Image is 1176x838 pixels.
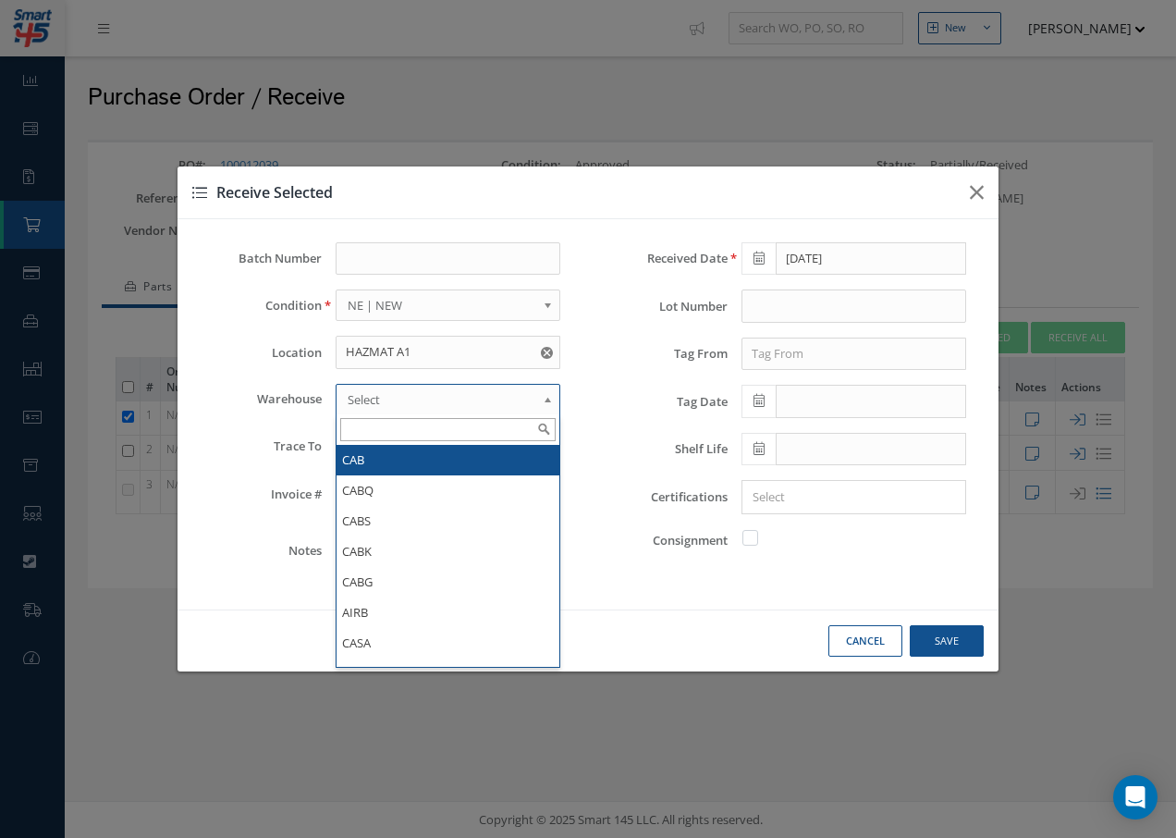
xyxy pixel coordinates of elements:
span: NE | NEW [348,294,536,316]
span: Receive Selected [216,182,333,203]
label: Tag Date [602,395,728,409]
span: Select [348,388,536,411]
button: Cancel [828,625,902,658]
label: Certifications [602,490,728,504]
label: Shelf Life [602,442,728,456]
label: Batch Number [196,252,322,265]
li: ONXP [337,659,559,689]
li: CABK [337,536,559,567]
input: Location [336,336,560,369]
input: Tag From [741,338,966,371]
li: AIRB [337,598,559,628]
svg: Reset [541,347,553,359]
label: Received Date [602,252,728,265]
button: Reset [537,336,560,369]
label: Consignment [602,534,728,548]
label: Location [196,346,322,360]
li: CABG [337,567,559,598]
label: Condition [196,299,322,313]
label: Notes [196,544,322,558]
li: CAB [337,445,559,475]
label: Trace To [196,439,322,453]
li: CASA [337,628,559,659]
label: Tag From [602,347,728,361]
label: Warehouse [196,392,322,406]
input: Search for option [744,487,955,507]
label: Invoice # [196,487,322,501]
li: CABS [337,506,559,536]
label: Lot Number [602,300,728,314]
div: Open Intercom Messenger [1113,775,1158,820]
button: Save [910,625,984,658]
li: CABQ [337,475,559,506]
